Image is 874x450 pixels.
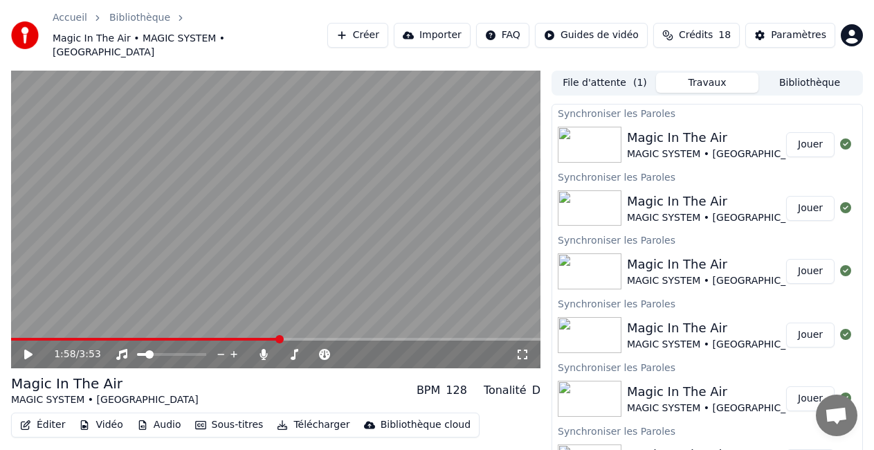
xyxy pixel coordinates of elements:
button: Éditer [15,415,71,435]
button: Jouer [786,196,835,221]
button: Télécharger [271,415,355,435]
div: BPM [417,382,440,399]
div: MAGIC SYSTEM • [GEOGRAPHIC_DATA] [627,402,814,415]
button: Importer [394,23,471,48]
div: Synchroniser les Paroles [552,168,862,185]
div: Magic In The Air [627,192,814,211]
div: MAGIC SYSTEM • [GEOGRAPHIC_DATA] [627,211,814,225]
span: 1:58 [54,348,75,361]
button: Jouer [786,259,835,284]
button: Jouer [786,132,835,157]
img: youka [11,21,39,49]
div: MAGIC SYSTEM • [GEOGRAPHIC_DATA] [627,147,814,161]
div: Tonalité [484,382,527,399]
div: Synchroniser les Paroles [552,231,862,248]
span: Magic In The Air • MAGIC SYSTEM • [GEOGRAPHIC_DATA] [53,32,327,60]
div: Magic In The Air [627,255,814,274]
div: Bibliothèque cloud [381,418,471,432]
button: Audio [131,415,187,435]
a: Accueil [53,11,87,25]
span: ( 1 ) [633,76,647,90]
div: MAGIC SYSTEM • [GEOGRAPHIC_DATA] [627,338,814,352]
div: Magic In The Air [627,382,814,402]
div: Synchroniser les Paroles [552,359,862,375]
span: Crédits [679,28,713,42]
div: / [54,348,87,361]
button: Sous-titres [190,415,269,435]
button: Jouer [786,323,835,348]
div: Ouvrir le chat [816,395,857,436]
button: Jouer [786,386,835,411]
button: Paramètres [745,23,835,48]
button: Crédits18 [653,23,740,48]
div: Synchroniser les Paroles [552,105,862,121]
span: 18 [718,28,731,42]
div: Paramètres [771,28,826,42]
button: File d'attente [554,73,656,93]
div: Magic In The Air [11,374,199,393]
button: Bibliothèque [758,73,861,93]
div: MAGIC SYSTEM • [GEOGRAPHIC_DATA] [627,274,814,288]
div: 128 [446,382,467,399]
nav: breadcrumb [53,11,327,60]
div: Synchroniser les Paroles [552,295,862,312]
button: Vidéo [73,415,128,435]
a: Bibliothèque [109,11,170,25]
div: D [532,382,540,399]
div: MAGIC SYSTEM • [GEOGRAPHIC_DATA] [11,393,199,407]
button: Travaux [656,73,758,93]
span: 3:53 [79,348,100,361]
button: Créer [327,23,388,48]
div: Magic In The Air [627,128,814,147]
div: Magic In The Air [627,318,814,338]
button: FAQ [476,23,529,48]
button: Guides de vidéo [535,23,648,48]
div: Synchroniser les Paroles [552,422,862,439]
